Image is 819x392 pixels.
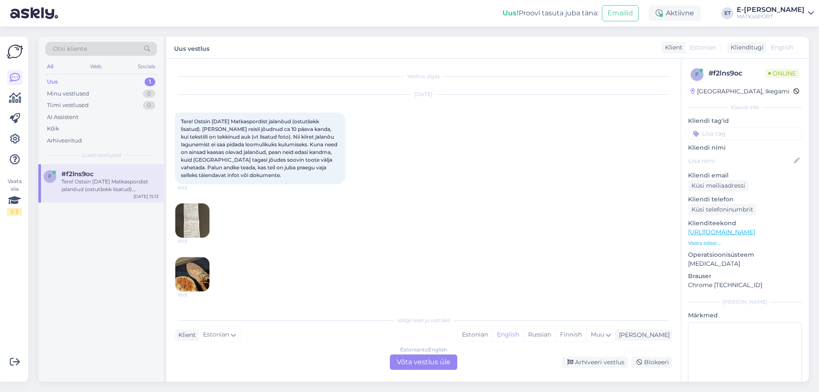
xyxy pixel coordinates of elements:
[175,331,196,340] div: Klient
[688,311,802,320] p: Märkmed
[688,156,792,166] input: Lisa nimi
[400,346,447,354] div: Estonian to English
[175,203,209,238] img: Attachment
[53,44,87,53] span: Otsi kliente
[61,178,159,193] div: Tere! Ostsin [DATE] Matkaspordist jalanõud (ostutšekk lisatud). [PERSON_NAME] reisil jõudnud ca 1...
[47,136,82,145] div: Arhiveeritud
[695,71,699,78] span: f
[178,292,210,298] span: 15:13
[709,68,765,78] div: # f2lns9oc
[765,69,799,78] span: Online
[175,73,672,80] div: Vestlus algas
[47,90,89,98] div: Minu vestlused
[688,195,802,204] p: Kliendi telefon
[649,6,701,21] div: Aktiivne
[7,177,22,216] div: Vaata siia
[688,116,802,125] p: Kliendi tag'id
[47,113,78,122] div: AI Assistent
[688,228,755,236] a: [URL][DOMAIN_NAME]
[688,259,802,268] p: [MEDICAL_DATA]
[88,61,103,72] div: Web
[688,104,802,111] div: Kliendi info
[175,257,209,291] img: Attachment
[737,13,804,20] div: MATKaSPORT
[523,328,555,341] div: Russian
[181,118,339,178] span: Tere! Ostsin [DATE] Matkaspordist jalanõud (ostutšekk lisatud). [PERSON_NAME] reisil jõudnud ca 1...
[591,331,604,338] span: Muu
[688,204,757,215] div: Küsi telefoninumbrit
[61,170,94,178] span: #f2lns9oc
[390,354,457,370] div: Võta vestlus üle
[688,171,802,180] p: Kliendi email
[737,6,804,13] div: E-[PERSON_NAME]
[502,9,519,17] b: Uus!
[691,87,790,96] div: [GEOGRAPHIC_DATA], Ikegami
[7,44,23,60] img: Askly Logo
[458,328,492,341] div: Estonian
[143,101,155,110] div: 0
[143,90,155,98] div: 0
[555,328,586,341] div: Finnish
[502,8,598,18] div: Proovi tasuta juba täna:
[721,7,733,19] div: ET
[203,330,229,340] span: Estonian
[727,43,764,52] div: Klienditugi
[177,185,209,191] span: 15:13
[562,357,628,368] div: Arhiveeri vestlus
[662,43,682,52] div: Klient
[688,219,802,228] p: Klienditeekond
[690,43,716,52] span: Estonian
[688,272,802,281] p: Brauser
[7,208,22,216] div: 1 / 3
[492,328,523,341] div: English
[47,125,59,133] div: Kõik
[47,101,89,110] div: Tiimi vestlused
[688,281,802,290] p: Chrome [TECHNICAL_ID]
[174,42,209,53] label: Uus vestlus
[688,298,802,306] div: [PERSON_NAME]
[688,127,802,140] input: Lisa tag
[175,90,672,98] div: [DATE]
[688,239,802,247] p: Vaata edasi ...
[145,78,155,86] div: 1
[616,331,670,340] div: [PERSON_NAME]
[688,143,802,152] p: Kliendi nimi
[688,250,802,259] p: Operatsioonisüsteem
[602,5,639,21] button: Emailid
[136,61,157,72] div: Socials
[737,6,814,20] a: E-[PERSON_NAME]MATKaSPORT
[688,180,749,192] div: Küsi meiliaadressi
[134,193,159,200] div: [DATE] 15:13
[45,61,55,72] div: All
[47,78,58,86] div: Uus
[81,151,121,159] span: Uued vestlused
[48,173,52,180] span: f
[178,238,210,244] span: 15:13
[631,357,672,368] div: Blokeeri
[771,43,793,52] span: English
[175,317,672,324] div: Valige keel ja vastake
